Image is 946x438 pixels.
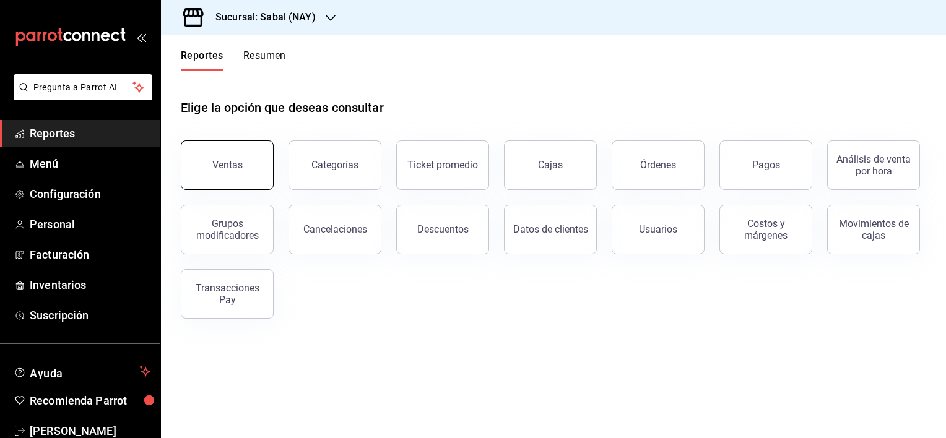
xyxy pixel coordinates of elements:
[189,218,266,241] div: Grupos modificadores
[640,159,676,171] div: Órdenes
[9,90,152,103] a: Pregunta a Parrot AI
[407,159,478,171] div: Ticket promedio
[752,159,780,171] div: Pagos
[30,186,150,202] span: Configuración
[719,205,812,254] button: Costos y márgenes
[30,392,150,409] span: Recomienda Parrot
[30,125,150,142] span: Reportes
[504,205,597,254] button: Datos de clientes
[311,159,358,171] div: Categorías
[30,155,150,172] span: Menú
[417,223,469,235] div: Descuentos
[181,49,223,71] button: Reportes
[189,282,266,306] div: Transacciones Pay
[30,246,150,263] span: Facturación
[181,205,274,254] button: Grupos modificadores
[181,98,384,117] h1: Elige la opción que deseas consultar
[538,158,563,173] div: Cajas
[206,10,316,25] h3: Sucursal: Sabal (NAY)
[827,205,920,254] button: Movimientos de cajas
[243,49,286,71] button: Resumen
[289,140,381,190] button: Categorías
[827,140,920,190] button: Análisis de venta por hora
[719,140,812,190] button: Pagos
[639,223,677,235] div: Usuarios
[303,223,367,235] div: Cancelaciones
[289,205,381,254] button: Cancelaciones
[30,364,134,379] span: Ayuda
[181,49,286,71] div: navigation tabs
[30,307,150,324] span: Suscripción
[612,205,705,254] button: Usuarios
[835,153,912,177] div: Análisis de venta por hora
[212,159,243,171] div: Ventas
[14,74,152,100] button: Pregunta a Parrot AI
[30,216,150,233] span: Personal
[835,218,912,241] div: Movimientos de cajas
[136,32,146,42] button: open_drawer_menu
[612,140,705,190] button: Órdenes
[30,277,150,293] span: Inventarios
[396,205,489,254] button: Descuentos
[396,140,489,190] button: Ticket promedio
[727,218,804,241] div: Costos y márgenes
[181,269,274,319] button: Transacciones Pay
[33,81,133,94] span: Pregunta a Parrot AI
[504,140,597,190] a: Cajas
[513,223,588,235] div: Datos de clientes
[181,140,274,190] button: Ventas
